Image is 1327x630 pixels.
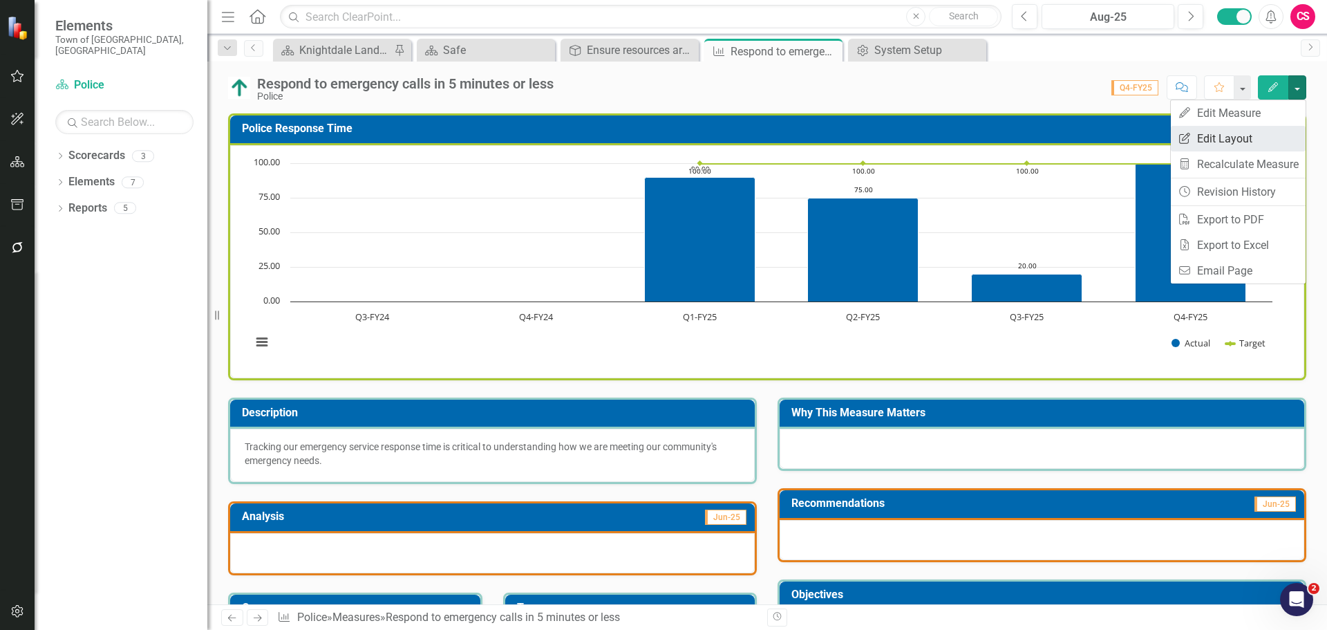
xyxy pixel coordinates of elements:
[68,148,125,164] a: Scorecards
[1010,311,1044,323] text: Q3-FY25
[1254,497,1296,512] span: Jun-25
[731,43,839,60] div: Respond to emergency calls in 5 minutes or less
[332,611,380,624] a: Measures
[949,10,979,21] span: Search
[257,91,554,102] div: Police
[55,17,194,34] span: Elements
[386,611,620,624] div: Respond to emergency calls in 5 minutes or less
[1042,4,1174,29] button: Aug-25
[688,166,711,176] text: 100.00
[258,225,280,237] text: 50.00
[1171,337,1210,349] button: Show Actual
[258,259,280,272] text: 25.00
[1046,9,1169,26] div: Aug-25
[55,34,194,57] small: Town of [GEOGRAPHIC_DATA], [GEOGRAPHIC_DATA]
[1111,80,1158,95] span: Q4-FY25
[929,7,998,26] button: Search
[1308,583,1319,594] span: 2
[1018,261,1037,270] text: 20.00
[280,5,1001,29] input: Search ClearPoint...
[68,174,115,190] a: Elements
[68,201,107,216] a: Reports
[852,166,875,176] text: 100.00
[258,190,280,203] text: 75.00
[420,41,552,59] a: Safe
[122,176,144,188] div: 7
[1016,166,1039,176] text: 100.00
[242,510,493,523] h3: Analysis
[132,150,154,162] div: 3
[846,311,880,323] text: Q2-FY25
[257,76,554,91] div: Respond to emergency calls in 5 minutes or less
[245,156,1279,364] svg: Interactive chart
[242,602,473,614] h3: Owner
[7,15,31,39] img: ClearPoint Strategy
[245,441,717,466] span: Tracking our emergency service response time is critical to understanding how we are meeting our ...
[254,156,280,168] text: 100.00
[1171,126,1306,151] a: Edit Layout
[854,185,873,194] text: 75.00
[705,510,746,525] span: Jun-25
[697,160,703,166] path: Q1-FY25, 100. Target.
[1171,179,1306,205] a: Revision History
[645,177,755,302] path: Q1-FY25, 90. Actual.
[252,333,272,352] button: View chart menu, Chart
[277,610,757,626] div: » »
[55,77,194,93] a: Police
[245,156,1290,364] div: Chart. Highcharts interactive chart.
[851,41,983,59] a: System Setup
[1280,583,1313,616] iframe: Intercom live chat
[1024,160,1030,166] path: Q3-FY25, 100. Target.
[1171,151,1306,177] a: Recalculate Measure
[1174,311,1207,323] text: Q4-FY25
[791,407,1297,419] h3: Why This Measure Matters
[972,274,1082,302] path: Q3-FY25, 20. Actual.
[519,311,554,323] text: Q4-FY24
[691,164,710,174] text: 90.00
[297,611,327,624] a: Police
[228,77,250,99] img: On Target
[242,122,1297,135] h3: Police Response Time
[808,198,919,302] path: Q2-FY25, 75. Actual.
[114,203,136,214] div: 5
[1171,232,1306,258] a: Export to Excel
[1226,337,1266,349] button: Show Target
[517,602,749,614] h3: Tags
[242,407,748,419] h3: Description
[1171,207,1306,232] a: Export to PDF
[791,589,1297,601] h3: Objectives
[1171,258,1306,284] a: Email Page
[791,497,1138,510] h3: Recommendations
[443,41,552,59] div: Safe
[683,311,717,323] text: Q1-FY25
[276,41,390,59] a: Knightdale Landing Page
[355,311,390,323] text: Q3-FY24
[55,110,194,134] input: Search Below...
[1171,100,1306,126] a: Edit Measure
[874,41,983,59] div: System Setup
[372,163,1245,302] g: Actual, series 1 of 2. Bar series with 6 bars.
[299,41,390,59] div: Knightdale Landing Page
[860,160,866,166] path: Q2-FY25, 100. Target.
[1290,4,1315,29] button: CS
[1136,163,1246,302] path: Q4-FY25, 100. Actual.
[263,294,280,306] text: 0.00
